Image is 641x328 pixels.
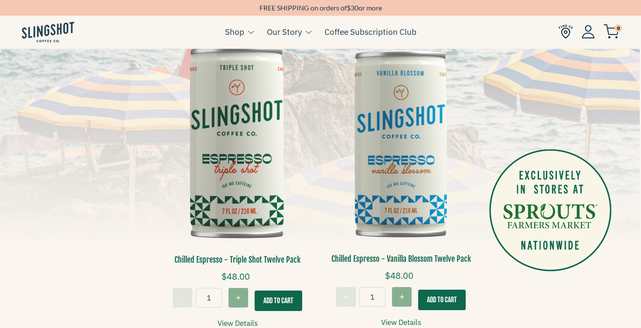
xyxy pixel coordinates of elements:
a: 0 [603,27,619,37]
h3: Chilled Espresso - Triple Shot Twelve Pack [162,254,313,265]
img: Triple Shot Six-Pack [162,30,313,257]
button: Add To Cart [255,291,302,311]
a: Our Story [267,25,302,38]
button: Add To Cart [418,290,466,310]
img: sprouts.png__PID:88e3b6b0-1573-45e7-85ce-9606921f4b90 [489,149,611,271]
a: Coffee Subscription Club [324,25,416,38]
img: Vanilla Blossom Six-Pack [326,30,476,256]
img: Find Us [559,24,573,39]
button: Increase quantity for Chilled Espresso - Triple Shot Twelve Pack [228,288,248,308]
img: Account [582,25,595,38]
span: 30 [351,3,358,12]
img: cart [603,24,619,39]
span: $ [347,3,351,12]
div: $48.00 [162,270,313,288]
input: quantity [359,287,385,307]
span: 0 [614,24,622,32]
input: quantity [196,288,222,308]
h3: Chilled Espresso - Vanilla Blossom Twelve Pack [326,254,476,264]
button: Increase quantity for Chilled Espresso - Vanilla Blossom Twelve Pack [392,287,412,307]
a: Shop [225,25,244,38]
div: $48.00 [326,269,476,287]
